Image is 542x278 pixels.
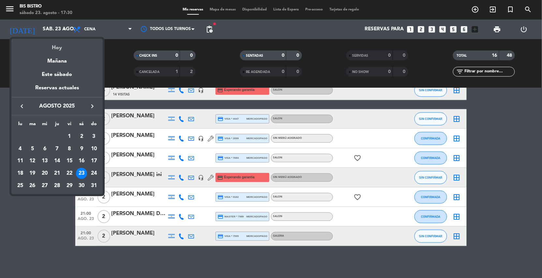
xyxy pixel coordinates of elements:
[26,167,39,180] td: 19 de agosto de 2025
[15,180,26,191] div: 25
[86,102,98,110] button: keyboard_arrow_right
[64,143,75,154] div: 8
[39,180,50,191] div: 27
[88,155,99,167] div: 17
[52,180,63,191] div: 28
[39,155,50,167] div: 13
[39,143,50,154] div: 6
[76,131,87,142] div: 2
[14,130,63,143] td: AGO.
[11,39,103,52] div: Hoy
[63,155,76,167] td: 15 de agosto de 2025
[63,180,76,192] td: 29 de agosto de 2025
[28,102,86,110] span: agosto 2025
[38,143,51,155] td: 6 de agosto de 2025
[51,180,63,192] td: 28 de agosto de 2025
[64,180,75,191] div: 29
[14,143,26,155] td: 4 de agosto de 2025
[64,131,75,142] div: 1
[11,84,103,97] div: Reservas actuales
[27,143,38,154] div: 5
[52,155,63,167] div: 14
[88,143,100,155] td: 10 de agosto de 2025
[63,167,76,180] td: 22 de agosto de 2025
[39,168,50,179] div: 20
[52,168,63,179] div: 21
[88,168,99,179] div: 24
[14,167,26,180] td: 18 de agosto de 2025
[88,155,100,167] td: 17 de agosto de 2025
[14,155,26,167] td: 11 de agosto de 2025
[38,155,51,167] td: 13 de agosto de 2025
[88,167,100,180] td: 24 de agosto de 2025
[26,180,39,192] td: 26 de agosto de 2025
[38,167,51,180] td: 20 de agosto de 2025
[76,155,88,167] td: 16 de agosto de 2025
[88,180,100,192] td: 31 de agosto de 2025
[51,155,63,167] td: 14 de agosto de 2025
[15,168,26,179] div: 18
[27,180,38,191] div: 26
[11,66,103,84] div: Este sábado
[64,155,75,167] div: 15
[76,143,87,154] div: 9
[27,168,38,179] div: 19
[76,120,88,130] th: sábado
[88,102,96,110] i: keyboard_arrow_right
[38,180,51,192] td: 27 de agosto de 2025
[26,120,39,130] th: martes
[15,143,26,154] div: 4
[11,52,103,66] div: Mañana
[26,155,39,167] td: 12 de agosto de 2025
[63,130,76,143] td: 1 de agosto de 2025
[16,102,28,110] button: keyboard_arrow_left
[51,167,63,180] td: 21 de agosto de 2025
[52,143,63,154] div: 7
[14,180,26,192] td: 25 de agosto de 2025
[27,155,38,167] div: 12
[51,143,63,155] td: 7 de agosto de 2025
[76,180,87,191] div: 30
[63,120,76,130] th: viernes
[76,143,88,155] td: 9 de agosto de 2025
[88,180,99,191] div: 31
[63,143,76,155] td: 8 de agosto de 2025
[88,143,99,154] div: 10
[14,120,26,130] th: lunes
[76,167,88,180] td: 23 de agosto de 2025
[88,130,100,143] td: 3 de agosto de 2025
[15,155,26,167] div: 11
[64,168,75,179] div: 22
[88,120,100,130] th: domingo
[26,143,39,155] td: 5 de agosto de 2025
[76,180,88,192] td: 30 de agosto de 2025
[76,130,88,143] td: 2 de agosto de 2025
[38,120,51,130] th: miércoles
[18,102,26,110] i: keyboard_arrow_left
[76,168,87,179] div: 23
[88,131,99,142] div: 3
[51,120,63,130] th: jueves
[76,155,87,167] div: 16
